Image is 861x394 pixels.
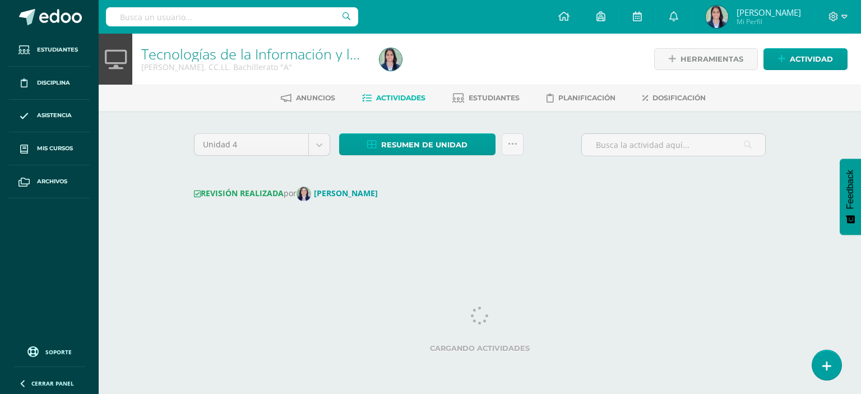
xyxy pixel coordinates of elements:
span: Mis cursos [37,144,73,153]
span: Dosificación [652,94,706,102]
span: Resumen de unidad [381,135,467,155]
img: 62e92574996ec88c99bdf881e5f38441.png [379,48,402,71]
span: Estudiantes [37,45,78,54]
span: Herramientas [681,49,743,69]
span: Unidad 4 [203,134,300,155]
a: Actividad [763,48,848,70]
span: Asistencia [37,111,72,120]
span: Estudiantes [469,94,520,102]
a: Anuncios [281,89,335,107]
div: Quinto Bach. CC.LL. Bachillerato 'A' [141,62,366,72]
a: Disciplina [9,67,90,100]
a: Planificación [547,89,615,107]
a: Soporte [13,344,85,359]
strong: REVISIÓN REALIZADA [194,188,284,198]
button: Feedback - Mostrar encuesta [840,159,861,235]
span: Planificación [558,94,615,102]
a: Dosificación [642,89,706,107]
span: Actividades [376,94,425,102]
a: Herramientas [654,48,758,70]
a: Archivos [9,165,90,198]
span: Anuncios [296,94,335,102]
input: Busca un usuario... [106,7,358,26]
a: Tecnologías de la Información y la Comunicación 5 [141,44,464,63]
span: Disciplina [37,78,70,87]
a: [PERSON_NAME] [297,188,382,198]
span: Archivos [37,177,67,186]
label: Cargando actividades [194,344,766,353]
span: Actividad [790,49,833,69]
a: Actividades [362,89,425,107]
a: Asistencia [9,100,90,133]
span: Mi Perfil [737,17,801,26]
a: Estudiantes [9,34,90,67]
span: Cerrar panel [31,379,74,387]
a: Mis cursos [9,132,90,165]
img: 62e92574996ec88c99bdf881e5f38441.png [706,6,728,28]
a: Estudiantes [452,89,520,107]
h1: Tecnologías de la Información y la Comunicación 5 [141,46,366,62]
span: Soporte [45,348,72,356]
span: Feedback [845,170,855,209]
a: Unidad 4 [195,134,330,155]
a: Resumen de unidad [339,133,496,155]
input: Busca la actividad aquí... [582,134,765,156]
span: [PERSON_NAME] [737,7,801,18]
img: 1ebd61bf2620e67e704aa2506bec2650.png [297,187,311,201]
div: por [194,187,766,201]
strong: [PERSON_NAME] [314,188,378,198]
